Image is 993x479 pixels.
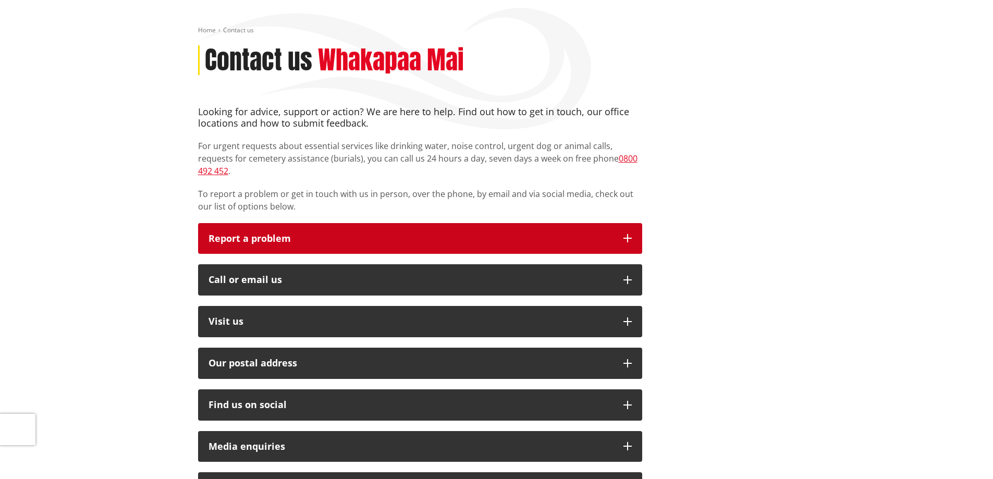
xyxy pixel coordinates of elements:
nav: breadcrumb [198,26,795,35]
div: Find us on social [209,400,613,410]
button: Find us on social [198,389,642,421]
button: Report a problem [198,223,642,254]
h2: Whakapaa Mai [318,45,464,76]
a: Home [198,26,216,34]
h4: Looking for advice, support or action? We are here to help. Find out how to get in touch, our off... [198,106,642,129]
button: Call or email us [198,264,642,296]
iframe: Messenger Launcher [945,435,983,473]
p: Report a problem [209,234,613,244]
p: For urgent requests about essential services like drinking water, noise control, urgent dog or an... [198,140,642,177]
h2: Our postal address [209,358,613,369]
div: Call or email us [209,275,613,285]
a: 0800 492 452 [198,153,638,177]
span: Contact us [223,26,254,34]
div: Media enquiries [209,441,613,452]
button: Visit us [198,306,642,337]
p: Visit us [209,316,613,327]
p: To report a problem or get in touch with us in person, over the phone, by email and via social me... [198,188,642,213]
button: Our postal address [198,348,642,379]
button: Media enquiries [198,431,642,462]
h1: Contact us [205,45,312,76]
